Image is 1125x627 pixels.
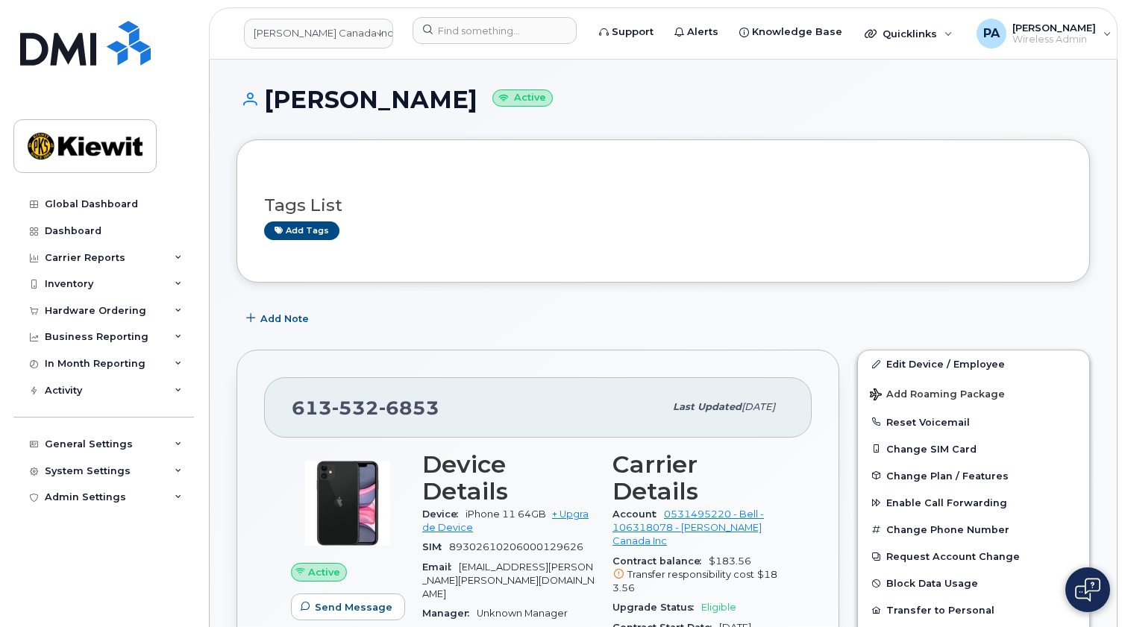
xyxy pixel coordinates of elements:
[291,593,405,620] button: Send Message
[701,602,736,613] span: Eligible
[260,312,309,326] span: Add Note
[886,470,1009,481] span: Change Plan / Features
[303,459,392,548] img: iPhone_11.jpg
[612,602,701,613] span: Upgrade Status
[627,569,754,580] span: Transfer responsibility cost
[612,451,785,505] h3: Carrier Details
[449,541,583,552] span: 89302610206000129626
[492,89,553,107] small: Active
[673,401,742,412] span: Last updated
[236,305,322,332] button: Add Note
[612,508,764,547] a: 0531495220 - Bell - 106318078 - [PERSON_NAME] Canada Inc
[422,608,477,619] span: Manager
[1075,578,1100,602] img: Open chat
[858,596,1089,623] button: Transfer to Personal
[292,397,439,419] span: 613
[264,221,339,240] a: Add tags
[870,388,1005,403] span: Add Roaming Package
[236,86,1090,113] h1: [PERSON_NAME]
[332,397,379,419] span: 532
[477,608,568,619] span: Unknown Manager
[858,462,1089,489] button: Change Plan / Features
[858,516,1089,543] button: Change Phone Number
[858,350,1089,377] a: Edit Device / Employee
[612,555,785,596] span: $183.56
[315,600,392,614] span: Send Message
[858,435,1089,462] button: Change SIM Card
[858,378,1089,409] button: Add Roaming Package
[466,508,546,520] span: iPhone 11 64GB
[858,570,1089,596] button: Block Data Usage
[264,196,1062,215] h3: Tags List
[308,565,340,579] span: Active
[886,497,1007,508] span: Enable Call Forwarding
[422,541,449,552] span: SIM
[742,401,775,412] span: [DATE]
[858,489,1089,516] button: Enable Call Forwarding
[858,543,1089,570] button: Request Account Change
[612,555,709,567] span: Contract balance
[422,508,466,520] span: Device
[612,508,664,520] span: Account
[422,561,459,573] span: Email
[858,409,1089,435] button: Reset Voicemail
[379,397,439,419] span: 6853
[422,561,595,600] span: [EMAIL_ADDRESS][PERSON_NAME][PERSON_NAME][DOMAIN_NAME]
[422,451,595,505] h3: Device Details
